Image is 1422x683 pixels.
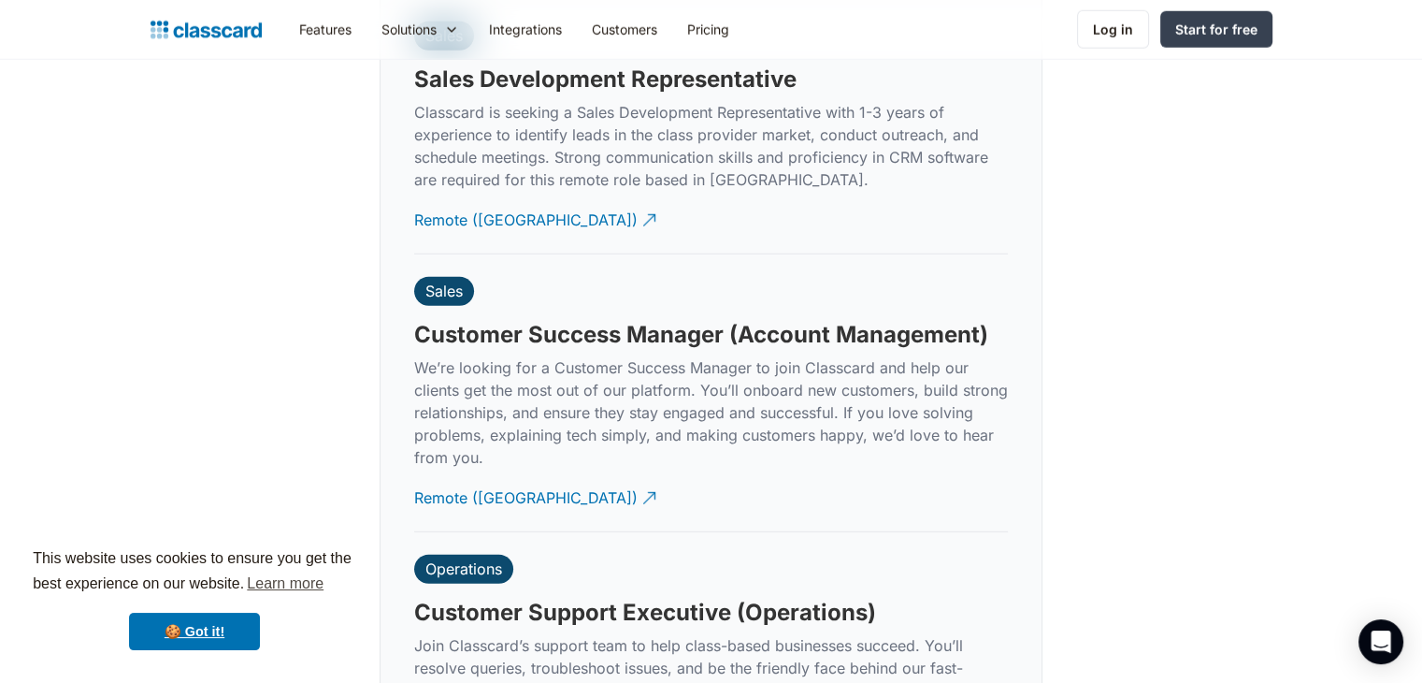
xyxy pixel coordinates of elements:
[414,321,988,349] h3: Customer Success Manager (Account Management)
[284,8,366,51] a: Features
[1358,619,1403,664] div: Open Intercom Messenger
[244,570,326,598] a: learn more about cookies
[1160,11,1272,48] a: Start for free
[414,599,876,627] h3: Customer Support Executive (Operations)
[474,8,577,51] a: Integrations
[414,195,659,246] a: Remote ([GEOGRAPHIC_DATA])
[414,356,1008,469] p: We’re looking for a Customer Success Manager to join Classcard and help our clients get the most ...
[129,613,260,650] a: dismiss cookie message
[414,195,638,231] div: Remote ([GEOGRAPHIC_DATA])
[672,8,744,51] a: Pricing
[1093,20,1133,39] div: Log in
[414,472,659,524] a: Remote ([GEOGRAPHIC_DATA])
[15,530,374,668] div: cookieconsent
[1077,10,1149,49] a: Log in
[366,8,474,51] div: Solutions
[577,8,672,51] a: Customers
[381,20,437,39] div: Solutions
[414,472,638,509] div: Remote ([GEOGRAPHIC_DATA])
[414,101,1008,191] p: Classcard is seeking a Sales Development Representative with 1-3 years of experience to identify ...
[1175,20,1257,39] div: Start for free
[425,559,502,578] div: Operations
[425,282,463,300] div: Sales
[414,65,797,94] h3: Sales Development Representative
[151,17,262,43] a: home
[33,547,356,598] span: This website uses cookies to ensure you get the best experience on our website.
